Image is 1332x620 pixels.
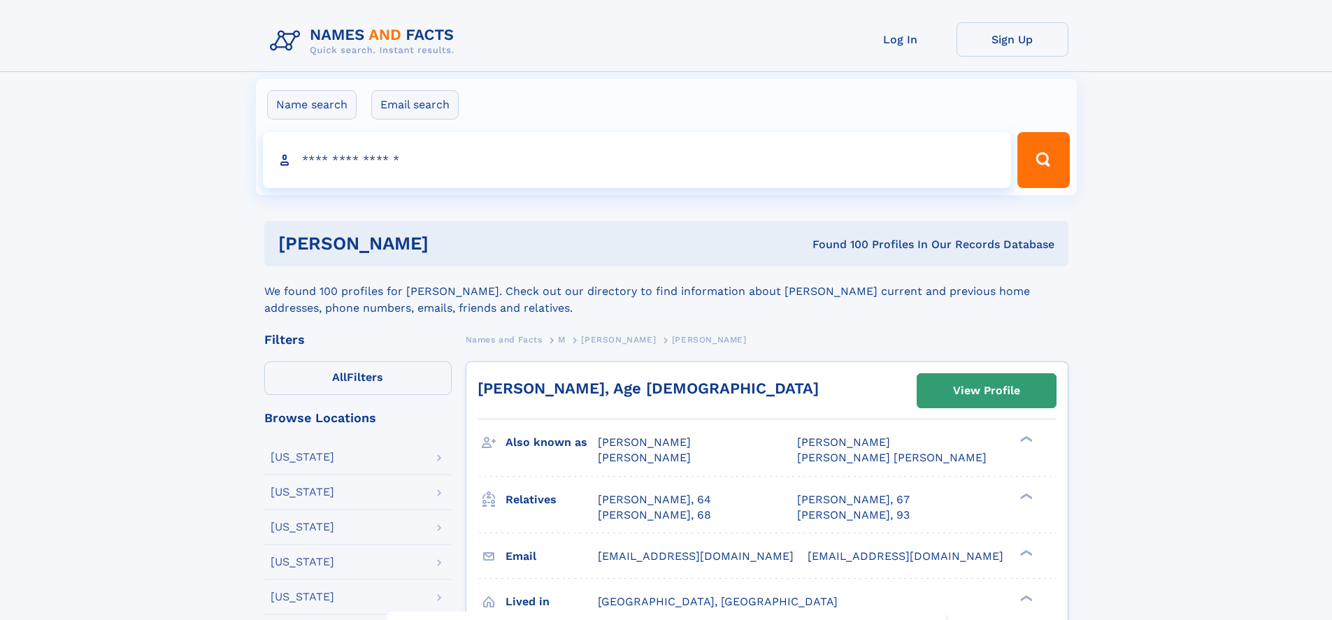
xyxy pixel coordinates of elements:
div: Found 100 Profiles In Our Records Database [620,237,1054,252]
h3: Email [506,545,598,568]
a: [PERSON_NAME] [581,331,656,348]
img: Logo Names and Facts [264,22,466,60]
input: search input [263,132,1012,188]
span: [PERSON_NAME] [797,435,890,449]
span: [PERSON_NAME] [598,451,691,464]
div: ❯ [1017,593,1033,603]
span: [PERSON_NAME] [672,335,747,345]
span: M [558,335,566,345]
div: View Profile [953,375,1020,407]
a: M [558,331,566,348]
span: [EMAIL_ADDRESS][DOMAIN_NAME] [598,549,794,563]
a: Log In [845,22,957,57]
h3: Lived in [506,590,598,614]
div: ❯ [1017,548,1033,557]
a: [PERSON_NAME], 64 [598,492,711,507]
label: Filters [264,361,452,395]
a: [PERSON_NAME], 93 [797,507,910,523]
span: [PERSON_NAME] [581,335,656,345]
span: [PERSON_NAME] [PERSON_NAME] [797,451,987,464]
button: Search Button [1017,132,1069,188]
div: [US_STATE] [271,521,334,533]
a: Sign Up [957,22,1068,57]
div: We found 100 profiles for [PERSON_NAME]. Check out our directory to find information about [PERSO... [264,266,1068,317]
h1: [PERSON_NAME] [278,235,621,252]
div: ❯ [1017,491,1033,500]
div: Filters [264,333,452,346]
div: [US_STATE] [271,452,334,463]
label: Email search [371,90,459,120]
span: [PERSON_NAME] [598,435,691,449]
a: Names and Facts [466,331,543,348]
div: Browse Locations [264,412,452,424]
span: All [332,370,347,384]
div: [US_STATE] [271,486,334,498]
h3: Also known as [506,431,598,454]
span: [GEOGRAPHIC_DATA], [GEOGRAPHIC_DATA] [598,595,838,608]
span: [EMAIL_ADDRESS][DOMAIN_NAME] [808,549,1003,563]
a: [PERSON_NAME], 67 [797,492,910,507]
div: ❯ [1017,435,1033,444]
div: [US_STATE] [271,556,334,568]
a: [PERSON_NAME], 68 [598,507,711,523]
div: [US_STATE] [271,591,334,603]
a: [PERSON_NAME], Age [DEMOGRAPHIC_DATA] [478,380,819,397]
a: View Profile [917,374,1056,408]
h3: Relatives [506,488,598,512]
label: Name search [267,90,357,120]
